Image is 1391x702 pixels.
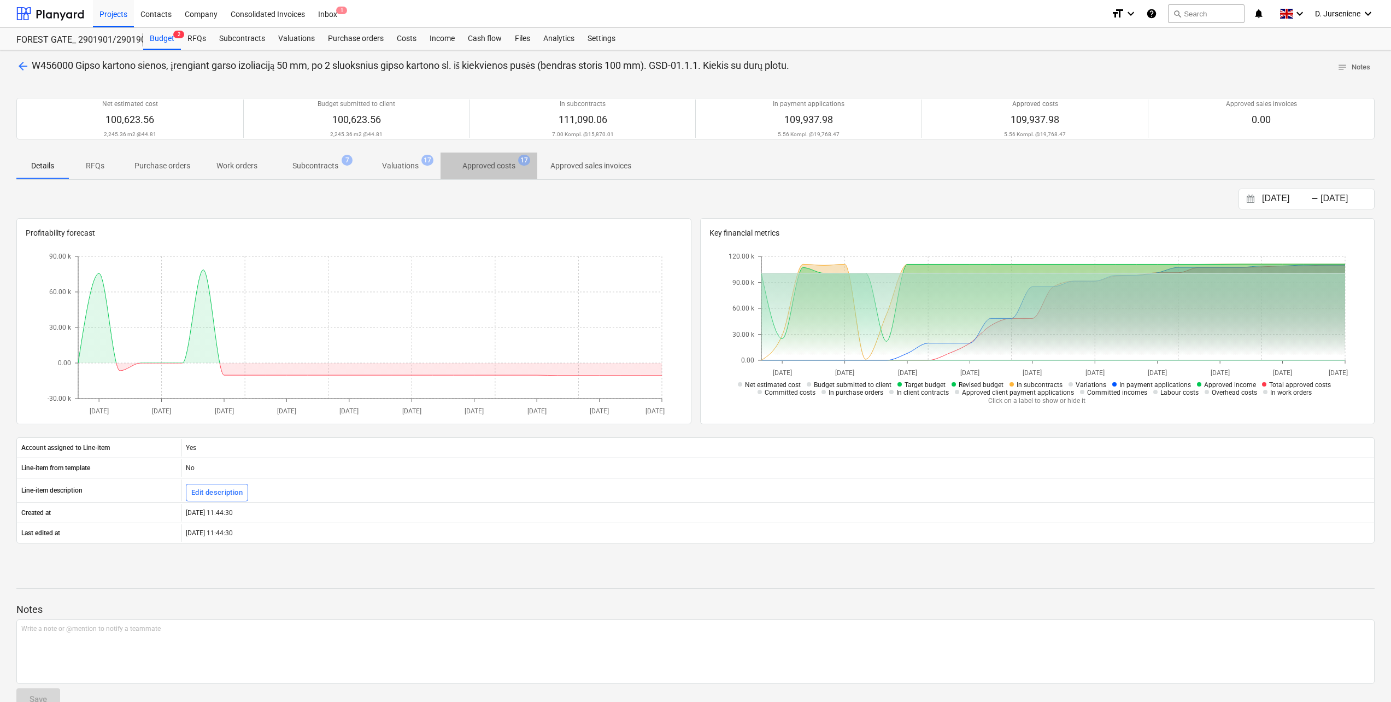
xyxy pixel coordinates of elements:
[1212,389,1257,396] span: Overhead costs
[1085,369,1105,377] tspan: [DATE]
[1148,369,1167,377] tspan: [DATE]
[21,443,110,453] p: Account assigned to Line-item
[645,407,665,415] tspan: [DATE]
[181,504,1374,522] div: [DATE] 11:44:30
[49,253,72,260] tspan: 90.00 k
[336,7,347,14] span: 1
[1168,4,1245,23] button: Search
[134,160,190,172] p: Purchase orders
[152,407,171,415] tspan: [DATE]
[959,381,1003,389] span: Revised budget
[1023,369,1042,377] tspan: [DATE]
[836,369,855,377] tspan: [DATE]
[390,28,423,50] a: Costs
[729,396,1345,406] p: Click on a label to show or hide it
[1211,369,1230,377] tspan: [DATE]
[102,100,158,109] p: Net estimated cost
[1293,7,1306,20] i: keyboard_arrow_down
[1269,381,1331,389] span: Total approved costs
[537,28,581,50] a: Analytics
[16,34,130,46] div: FOREST GATE_ 2901901/2901902/2901903
[1226,100,1297,109] p: Approved sales invoices
[1111,7,1124,20] i: format_size
[342,155,353,166] span: 7
[181,28,213,50] div: RFQs
[1204,381,1256,389] span: Approved income
[214,407,233,415] tspan: [DATE]
[216,160,257,172] p: Work orders
[1270,389,1312,396] span: In work orders
[1273,369,1293,377] tspan: [DATE]
[402,407,421,415] tspan: [DATE]
[423,28,461,50] a: Income
[82,160,108,172] p: RFQs
[339,407,359,415] tspan: [DATE]
[1253,7,1264,20] i: notifications
[272,28,321,50] a: Valuations
[49,324,72,331] tspan: 30.00 k
[732,279,755,286] tspan: 90.00 k
[1012,100,1058,109] p: Approved costs
[461,28,508,50] a: Cash flow
[213,28,272,50] a: Subcontracts
[465,407,484,415] tspan: [DATE]
[1160,389,1199,396] span: Labour costs
[829,389,883,396] span: In purchase orders
[1337,61,1370,74] span: Notes
[905,381,946,389] span: Target budget
[1333,59,1375,76] button: Notes
[1361,7,1375,20] i: keyboard_arrow_down
[1241,193,1260,206] button: Interact with the calendar and add the check-in date for your trip.
[330,131,383,138] p: 2,245.36 m2 @ 44.81
[1119,381,1191,389] span: In payment applications
[741,356,754,364] tspan: 0.00
[292,160,338,172] p: Subcontracts
[321,28,390,50] a: Purchase orders
[191,487,243,499] div: Edit description
[550,160,631,172] p: Approved sales invoices
[1173,9,1182,18] span: search
[382,160,419,172] p: Valuations
[30,160,56,172] p: Details
[709,227,1366,239] p: Key financial metrics
[26,227,682,239] p: Profitability forecast
[1336,650,1391,702] iframe: Chat Widget
[16,60,30,73] span: arrow_back
[1017,381,1063,389] span: In subcontracts
[784,114,833,125] span: 109,937.98
[105,114,154,125] span: 100,623.56
[729,253,755,260] tspan: 120.00 k
[773,100,844,109] p: In payment applications
[527,407,547,415] tspan: [DATE]
[508,28,537,50] a: Files
[581,28,622,50] div: Settings
[181,459,1374,477] div: No
[1011,114,1059,125] span: 109,937.98
[1124,7,1137,20] i: keyboard_arrow_down
[21,529,60,538] p: Last edited at
[49,288,72,296] tspan: 60.00 k
[21,464,90,473] p: Line-item from template
[318,100,395,109] p: Budget submitted to client
[1329,369,1348,377] tspan: [DATE]
[1260,191,1316,207] input: Start Date
[186,484,248,501] button: Edit description
[896,389,949,396] span: In client contracts
[1311,196,1318,202] div: -
[552,131,614,138] p: 7.00 Kompl. @ 15,870.01
[173,31,184,38] span: 2
[21,486,83,495] p: Line-item description
[518,155,530,166] span: 17
[277,407,296,415] tspan: [DATE]
[773,369,792,377] tspan: [DATE]
[58,359,71,367] tspan: 0.00
[462,160,515,172] p: Approved costs
[332,114,381,125] span: 100,623.56
[143,28,181,50] div: Budget
[16,603,1375,616] p: Notes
